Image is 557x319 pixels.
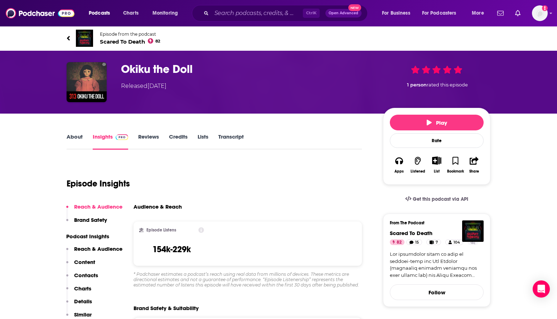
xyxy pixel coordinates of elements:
[427,82,468,88] span: rated this episode
[134,305,199,311] h2: Brand Safety & Suitability
[532,5,548,21] button: Show profile menu
[67,178,130,189] h1: Episode Insights
[397,239,402,246] span: 82
[422,8,456,18] span: For Podcasters
[66,259,95,272] button: Content
[390,152,408,178] button: Apps
[390,251,484,279] a: Lor ipsumdolor sitam co adip el seddoei-temp inc Utl Etdolor (magnaaliq enimadm veniamqu nos exer...
[348,4,361,11] span: New
[199,5,374,21] div: Search podcasts, credits, & more...
[542,5,548,11] svg: Add a profile image
[454,239,460,246] span: 104
[146,228,176,233] h2: Episode Listens
[390,133,484,148] div: Rate
[212,8,303,19] input: Search podcasts, credits, & more...
[465,152,484,178] button: Share
[382,8,410,18] span: For Business
[434,169,440,174] div: List
[67,133,83,150] a: About
[116,134,128,140] img: Podchaser Pro
[6,6,74,20] img: Podchaser - Follow, Share and Rate Podcasts
[121,62,372,76] h3: Okiku the Doll
[74,298,92,305] p: Details
[390,284,484,300] button: Follow
[66,245,122,259] button: Reach & Audience
[74,285,91,292] p: Charts
[121,82,166,90] div: Released [DATE]
[447,169,464,174] div: Bookmark
[74,311,92,318] p: Similar
[325,9,362,18] button: Open AdvancedNew
[303,9,320,18] span: Ctrl K
[427,152,446,178] div: Show More ButtonList
[429,156,444,164] button: Show More Button
[426,239,441,245] a: 7
[436,239,438,246] span: 7
[66,298,92,311] button: Details
[472,8,484,18] span: More
[390,230,432,236] a: Scared To Death
[67,62,107,102] img: Okiku the Doll
[155,40,160,43] span: 82
[329,11,358,15] span: Open Advanced
[415,239,419,246] span: 15
[134,271,362,288] div: * Podchaser estimates a podcast’s reach using real data from millions of devices. These metrics a...
[134,203,182,210] h3: Audience & Reach
[67,30,278,47] a: Scared To DeathEpisode from the podcastScared To Death82
[390,220,478,225] h3: From The Podcast
[462,220,484,242] img: Scared To Death
[74,272,98,279] p: Contacts
[147,8,187,19] button: open menu
[467,8,493,19] button: open menu
[66,272,98,285] button: Contacts
[169,133,188,150] a: Credits
[390,115,484,130] button: Play
[74,203,122,210] p: Reach & Audience
[427,119,447,126] span: Play
[66,233,122,240] p: Podcast Insights
[406,239,422,245] a: 15
[89,8,110,18] span: Podcasts
[198,133,208,150] a: Lists
[469,169,479,174] div: Share
[66,203,122,216] button: Reach & Audience
[100,38,160,45] span: Scared To Death
[74,216,107,223] p: Brand Safety
[76,30,93,47] img: Scared To Death
[411,169,425,174] div: Listened
[84,8,119,19] button: open menu
[533,280,550,298] div: Open Intercom Messenger
[512,7,523,19] a: Show notifications dropdown
[66,216,107,230] button: Brand Safety
[93,133,128,150] a: InsightsPodchaser Pro
[532,5,548,21] span: Logged in as TinaPugh
[408,152,427,178] button: Listened
[394,169,404,174] div: Apps
[74,245,122,252] p: Reach & Audience
[100,31,160,37] span: Episode from the podcast
[218,133,244,150] a: Transcript
[152,244,191,255] h3: 154k-229k
[446,152,465,178] button: Bookmark
[494,7,507,19] a: Show notifications dropdown
[532,5,548,21] img: User Profile
[118,8,143,19] a: Charts
[152,8,178,18] span: Monitoring
[390,239,405,245] a: 82
[417,8,467,19] button: open menu
[407,82,427,88] span: 1 person
[445,239,463,245] a: 104
[413,196,468,202] span: Get this podcast via API
[74,259,95,265] p: Content
[399,190,474,208] a: Get this podcast via API
[66,285,91,298] button: Charts
[123,8,139,18] span: Charts
[377,8,419,19] button: open menu
[138,133,159,150] a: Reviews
